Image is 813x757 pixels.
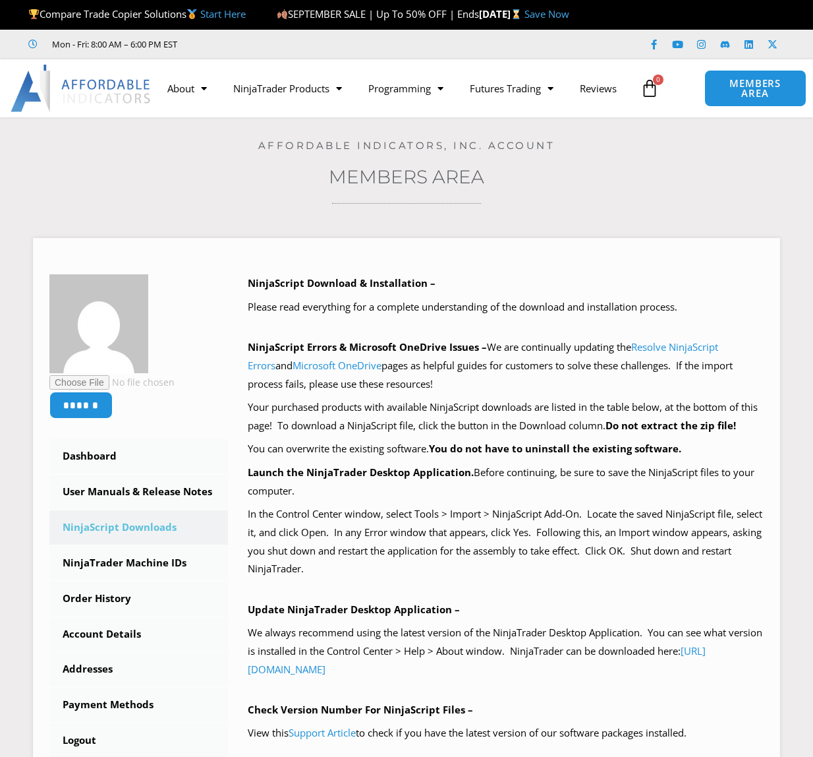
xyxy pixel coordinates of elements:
[49,652,228,686] a: Addresses
[293,359,381,372] a: Microsoft OneDrive
[479,7,524,20] strong: [DATE]
[187,9,197,19] img: 🥇
[248,464,764,500] p: Before continuing, be sure to save the NinjaScript files to your computer.
[605,419,736,432] b: Do not extract the zip file!
[248,703,473,716] b: Check Version Number For NinjaScript Files –
[248,298,764,317] p: Please read everything for a complete understanding of the download and installation process.
[196,38,393,51] iframe: Customer reviews powered by Trustpilot
[704,70,806,107] a: MEMBERS AREA
[653,75,663,85] span: 0
[248,466,474,479] b: Launch the NinjaTrader Desktop Application.
[49,510,228,545] a: NinjaScript Downloads
[49,546,228,580] a: NinjaTrader Machine IDs
[457,73,567,104] a: Futures Trading
[511,9,521,19] img: ⌛
[277,9,287,19] img: 🍂
[49,274,148,373] img: 88d119a22d3c5ee6639ae0003ceecb032754cf2c5a367d56cf6f19e4911eeea4
[248,644,706,676] a: [URL][DOMAIN_NAME]
[248,398,764,435] p: Your purchased products with available NinjaScript downloads are listed in the table below, at th...
[289,726,356,739] a: Support Article
[248,624,764,679] p: We always recommend using the latest version of the NinjaTrader Desktop Application. You can see ...
[718,78,793,98] span: MEMBERS AREA
[248,338,764,394] p: We are continually updating the and pages as helpful guides for customers to solve these challeng...
[49,582,228,616] a: Order History
[567,73,630,104] a: Reviews
[49,439,228,473] a: Dashboard
[248,340,487,353] b: NinjaScript Errors & Microsoft OneDrive Issues –
[248,340,718,372] a: Resolve NinjaScript Errors
[49,688,228,722] a: Payment Methods
[248,276,435,289] b: NinjaScript Download & Installation –
[621,69,679,107] a: 0
[524,7,569,20] a: Save Now
[258,139,555,152] a: Affordable Indicators, Inc. Account
[29,9,39,19] img: 🏆
[154,73,220,104] a: About
[248,603,460,616] b: Update NinjaTrader Desktop Application –
[49,617,228,651] a: Account Details
[329,166,484,188] a: Members Area
[28,7,246,20] span: Compare Trade Copier Solutions
[49,475,228,509] a: User Manuals & Release Notes
[154,73,634,104] nav: Menu
[11,65,152,112] img: LogoAI | Affordable Indicators – NinjaTrader
[220,73,355,104] a: NinjaTrader Products
[248,505,764,578] p: In the Control Center window, select Tools > Import > NinjaScript Add-On. Locate the saved NinjaS...
[429,442,681,455] b: You do not have to uninstall the existing software.
[355,73,457,104] a: Programming
[248,724,764,742] p: View this to check if you have the latest version of our software packages installed.
[277,7,479,20] span: SEPTEMBER SALE | Up To 50% OFF | Ends
[200,7,246,20] a: Start Here
[248,440,764,458] p: You can overwrite the existing software.
[49,36,177,52] span: Mon - Fri: 8:00 AM – 6:00 PM EST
